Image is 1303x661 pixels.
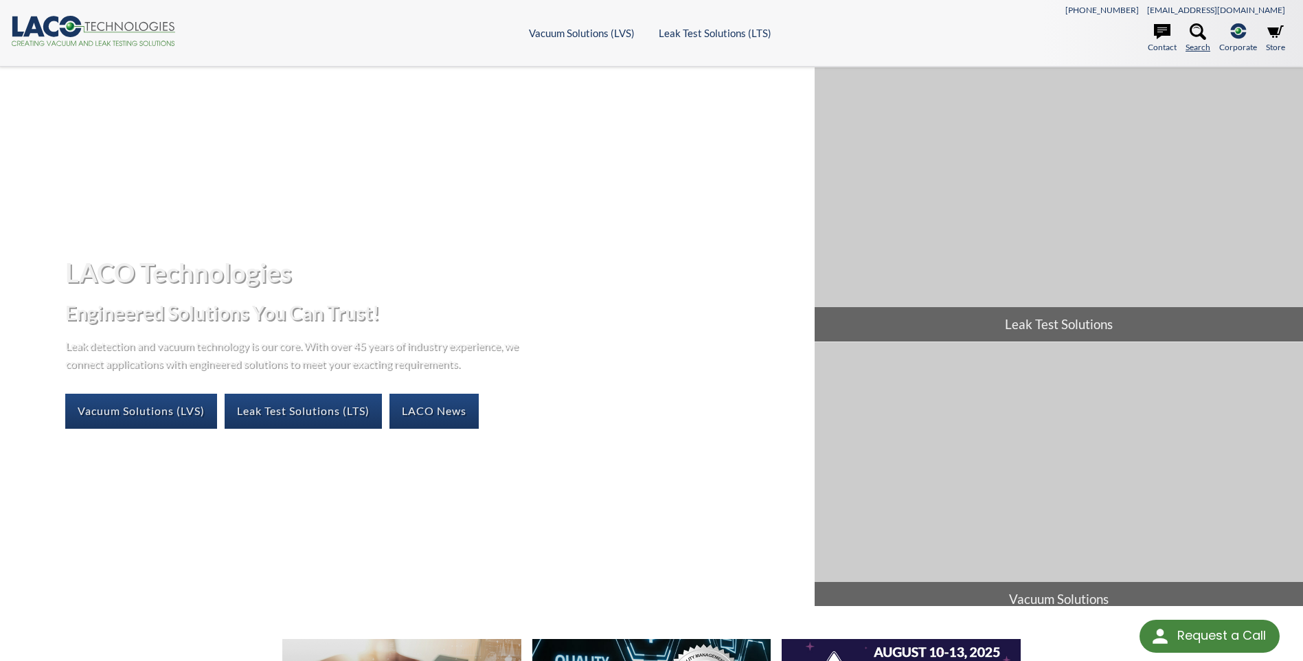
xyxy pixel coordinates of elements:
[1219,41,1257,54] span: Corporate
[1140,620,1280,653] div: Request a Call
[65,300,804,326] h2: Engineered Solutions You Can Trust!
[1148,23,1177,54] a: Contact
[1149,625,1171,647] img: round button
[1186,23,1210,54] a: Search
[65,337,525,372] p: Leak detection and vacuum technology is our core. With over 45 years of industry experience, we c...
[1177,620,1266,651] div: Request a Call
[815,582,1303,616] span: Vacuum Solutions
[529,27,635,39] a: Vacuum Solutions (LVS)
[65,394,217,428] a: Vacuum Solutions (LVS)
[815,307,1303,341] span: Leak Test Solutions
[1065,5,1139,15] a: [PHONE_NUMBER]
[225,394,382,428] a: Leak Test Solutions (LTS)
[815,67,1303,341] a: Leak Test Solutions
[389,394,479,428] a: LACO News
[1147,5,1285,15] a: [EMAIL_ADDRESS][DOMAIN_NAME]
[659,27,771,39] a: Leak Test Solutions (LTS)
[65,256,804,289] h1: LACO Technologies
[1266,23,1285,54] a: Store
[815,342,1303,616] a: Vacuum Solutions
